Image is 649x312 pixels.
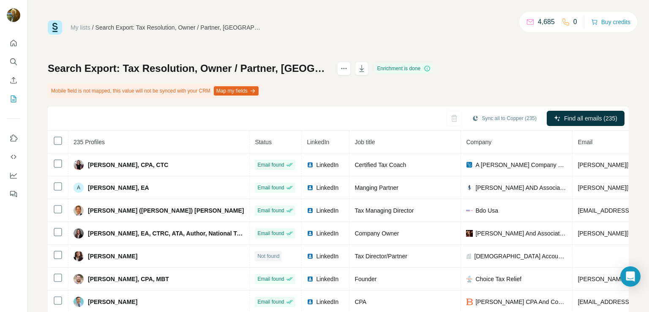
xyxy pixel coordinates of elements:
img: Avatar [74,228,84,238]
img: Avatar [74,274,84,284]
span: [PERSON_NAME], EA, CTRC, ATA, Author, National Trainer. [88,229,244,238]
span: Email found [257,298,284,306]
img: LinkedIn logo [307,161,314,168]
button: My lists [7,91,20,107]
button: Map my fields [214,86,259,96]
span: LinkedIn [316,229,338,238]
span: [PERSON_NAME] CPA And Consulting PC [475,298,567,306]
div: A [74,183,84,193]
img: Avatar [74,297,84,307]
button: Use Surfe API [7,149,20,164]
button: Quick start [7,36,20,51]
span: Find all emails (235) [564,114,617,123]
span: Email [578,139,592,145]
img: LinkedIn logo [307,184,314,191]
img: LinkedIn logo [307,298,314,305]
span: A [PERSON_NAME] Company CPA [475,161,567,169]
img: Surfe Logo [48,20,62,35]
span: Choice Tax Relief [475,275,521,283]
img: company-logo [466,210,473,211]
button: Sync all to Copper (235) [466,112,543,125]
button: Find all emails (235) [547,111,624,126]
span: [PERSON_NAME] [88,252,137,260]
div: Enrichment is done [374,63,433,74]
h1: Search Export: Tax Resolution, Owner / Partner, [GEOGRAPHIC_DATA], Accounting, Financial Services... [48,62,330,75]
img: LinkedIn logo [307,230,314,237]
span: [PERSON_NAME] [88,298,137,306]
span: Status [255,139,272,145]
span: Email found [257,230,284,237]
button: Search [7,54,20,69]
span: Company Owner [354,230,399,237]
span: Company [466,139,491,145]
span: LinkedIn [316,252,338,260]
span: LinkedIn [316,161,338,169]
span: Certified Tax Coach [354,161,406,168]
img: LinkedIn logo [307,253,314,260]
p: 0 [573,17,577,27]
img: Avatar [74,205,84,216]
span: [PERSON_NAME], CPA, MBT [88,275,169,283]
button: Enrich CSV [7,73,20,88]
span: [PERSON_NAME], EA [88,183,149,192]
span: LinkedIn [316,275,338,283]
span: [PERSON_NAME], CPA, CTC [88,161,168,169]
img: Avatar [74,160,84,170]
img: company-logo [466,298,473,305]
span: Email found [257,207,284,214]
span: Email found [257,275,284,283]
span: Manging Partner [354,184,398,191]
img: LinkedIn logo [307,276,314,282]
span: CPA [354,298,366,305]
span: [PERSON_NAME] AND Associates [475,183,567,192]
span: Email found [257,184,284,192]
span: LinkedIn [316,183,338,192]
button: actions [337,62,351,75]
img: Avatar [7,8,20,22]
span: Bdo Usa [475,206,498,215]
p: 4,685 [538,17,555,27]
span: [DEMOGRAPHIC_DATA] Accounting PLLC [474,252,567,260]
a: My lists [71,24,90,31]
button: Dashboard [7,168,20,183]
button: Use Surfe on LinkedIn [7,131,20,146]
span: [PERSON_NAME] ([PERSON_NAME]) [PERSON_NAME] [88,206,244,215]
span: Tax Managing Director [354,207,414,214]
button: Buy credits [591,16,630,28]
img: company-logo [466,230,473,237]
span: LinkedIn [316,206,338,215]
span: LinkedIn [316,298,338,306]
span: Email found [257,161,284,169]
img: company-logo [466,276,473,282]
img: Avatar [74,251,84,261]
span: [PERSON_NAME] And Associates LLC. Virtual Tax And Business Professionals [475,229,567,238]
span: LinkedIn [307,139,329,145]
span: Founder [354,276,376,282]
span: Job title [354,139,375,145]
img: company-logo [466,184,473,191]
span: Not found [257,252,279,260]
li: / [92,23,94,32]
img: company-logo [466,161,473,168]
div: Open Intercom Messenger [620,266,641,287]
img: LinkedIn logo [307,207,314,214]
div: Mobile field is not mapped, this value will not be synced with your CRM [48,84,260,98]
button: Feedback [7,186,20,202]
div: Search Export: Tax Resolution, Owner / Partner, [GEOGRAPHIC_DATA], Accounting, Financial Services... [95,23,265,32]
span: 235 Profiles [74,139,105,145]
span: Tax Director/Partner [354,253,407,260]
